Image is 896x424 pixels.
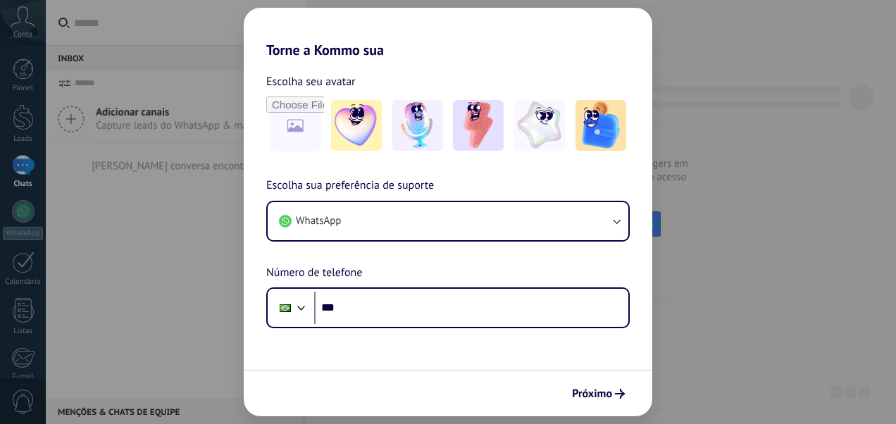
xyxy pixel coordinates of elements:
span: Escolha seu avatar [266,73,356,91]
img: -1.jpeg [331,100,382,151]
h2: Torne a Kommo sua [244,8,652,58]
button: Próximo [566,382,631,406]
img: -2.jpeg [392,100,443,151]
span: Próximo [572,389,612,399]
div: Brazil: + 55 [272,293,299,323]
span: Número de telefone [266,264,362,282]
button: WhatsApp [268,202,628,240]
img: -4.jpeg [514,100,565,151]
img: -3.jpeg [453,100,504,151]
span: WhatsApp [296,214,341,228]
img: -5.jpeg [575,100,626,151]
span: Escolha sua preferência de suporte [266,177,434,195]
